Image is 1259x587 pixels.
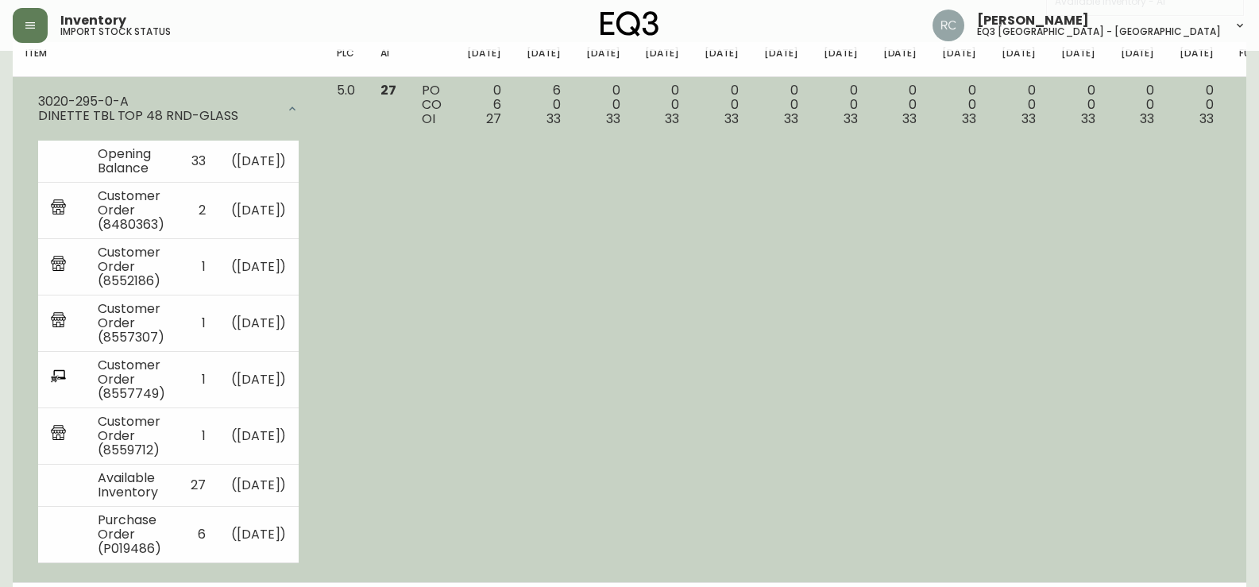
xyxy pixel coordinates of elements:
img: retail_report.svg [51,312,66,331]
th: [DATE] [871,42,930,77]
div: 3020-295-0-A [38,95,276,109]
td: Available Inventory [85,464,178,506]
span: [PERSON_NAME] [977,14,1089,27]
div: 0 0 [824,83,858,126]
div: 0 0 [1121,83,1155,126]
td: 1 [178,407,218,464]
img: logo [601,11,659,37]
td: Customer Order (8552186) [85,238,178,295]
img: retail_report.svg [51,256,66,275]
span: 27 [486,110,501,128]
th: PLC [324,42,368,77]
span: 27 [380,81,396,99]
td: Customer Order (8480363) [85,182,178,238]
div: 0 0 [942,83,976,126]
td: ( [DATE] ) [218,295,299,351]
span: 33 [962,110,976,128]
td: 1 [178,238,218,295]
td: 5.0 [324,77,368,583]
span: 33 [784,110,798,128]
img: retail_report.svg [51,425,66,444]
span: 33 [844,110,858,128]
td: 1 [178,295,218,351]
td: ( [DATE] ) [218,506,299,562]
div: 0 0 [586,83,620,126]
img: 75cc83b809079a11c15b21e94bbc0507 [933,10,964,41]
span: 33 [1021,110,1036,128]
span: OI [422,110,435,128]
td: ( [DATE] ) [218,141,299,183]
th: Item [13,42,324,77]
span: 33 [902,110,917,128]
td: ( [DATE] ) [218,238,299,295]
th: [DATE] [514,42,574,77]
div: 0 0 [883,83,917,126]
td: 1 [178,351,218,407]
div: 0 0 [764,83,798,126]
span: Inventory [60,14,126,27]
td: ( [DATE] ) [218,182,299,238]
div: DINETTE TBL TOP 48 RND-GLASS [38,109,276,123]
div: 0 0 [1180,83,1214,126]
span: 33 [724,110,739,128]
td: Customer Order (8557749) [85,351,178,407]
th: [DATE] [574,42,633,77]
td: 27 [178,464,218,506]
span: 33 [1081,110,1095,128]
h5: import stock status [60,27,171,37]
div: 0 0 [1002,83,1036,126]
th: [DATE] [1108,42,1168,77]
th: [DATE] [751,42,811,77]
td: Opening Balance [85,141,178,183]
th: [DATE] [1049,42,1108,77]
td: 2 [178,182,218,238]
td: Customer Order (8557307) [85,295,178,351]
div: 0 0 [1061,83,1095,126]
img: ecommerce_report.svg [51,369,66,388]
td: ( [DATE] ) [218,407,299,464]
th: [DATE] [811,42,871,77]
td: ( [DATE] ) [218,351,299,407]
img: retail_report.svg [51,199,66,218]
div: 6 0 [527,83,561,126]
th: [DATE] [692,42,751,77]
span: 33 [1140,110,1154,128]
div: PO CO [422,83,442,126]
th: [DATE] [1167,42,1226,77]
th: [DATE] [632,42,692,77]
div: 0 0 [705,83,739,126]
div: 0 6 [467,83,501,126]
div: 3020-295-0-ADINETTE TBL TOP 48 RND-GLASS [25,83,311,134]
h5: eq3 [GEOGRAPHIC_DATA] - [GEOGRAPHIC_DATA] [977,27,1221,37]
td: 6 [178,506,218,562]
td: Customer Order (8559712) [85,407,178,464]
span: 33 [665,110,679,128]
td: ( [DATE] ) [218,464,299,506]
td: Purchase Order (P019486) [85,506,178,562]
span: 33 [1199,110,1214,128]
th: AI [368,42,409,77]
th: [DATE] [454,42,514,77]
th: [DATE] [929,42,989,77]
div: 0 0 [645,83,679,126]
span: 33 [606,110,620,128]
td: 33 [178,141,218,183]
th: [DATE] [989,42,1049,77]
span: 33 [546,110,561,128]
